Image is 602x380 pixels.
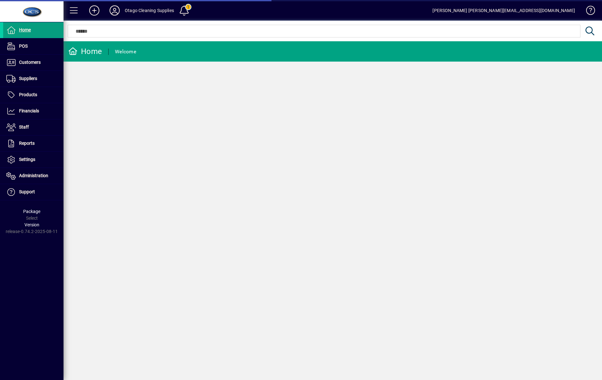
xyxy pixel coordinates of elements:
a: Customers [3,55,64,70]
a: Staff [3,119,64,135]
div: [PERSON_NAME] [PERSON_NAME][EMAIL_ADDRESS][DOMAIN_NAME] [432,5,575,16]
span: Products [19,92,37,97]
a: Suppliers [3,71,64,87]
span: POS [19,43,28,49]
span: Reports [19,141,35,146]
span: Staff [19,124,29,130]
a: Financials [3,103,64,119]
span: Suppliers [19,76,37,81]
span: Version [24,222,39,227]
div: Home [68,46,102,57]
span: Home [19,27,31,32]
span: Financials [19,108,39,113]
span: Customers [19,60,41,65]
a: Knowledge Base [581,1,594,22]
a: Products [3,87,64,103]
div: Otago Cleaning Supplies [125,5,174,16]
div: Welcome [115,47,136,57]
span: Administration [19,173,48,178]
a: Support [3,184,64,200]
a: Settings [3,152,64,168]
span: Package [23,209,40,214]
button: Profile [104,5,125,16]
span: Settings [19,157,35,162]
a: POS [3,38,64,54]
button: Add [84,5,104,16]
span: Support [19,189,35,194]
a: Reports [3,136,64,151]
a: Administration [3,168,64,184]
